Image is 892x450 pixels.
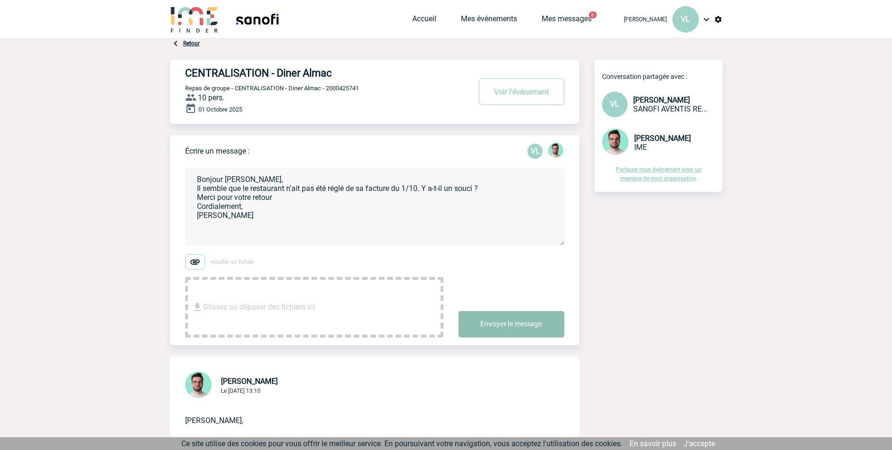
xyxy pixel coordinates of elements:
[633,104,707,113] span: SANOFI AVENTIS RECHERCHE ET DEVELOPPEMENT
[183,40,200,47] a: Retour
[624,16,667,23] span: [PERSON_NAME]
[412,14,436,27] a: Accueil
[527,144,543,159] p: VL
[616,166,702,182] a: Partager mon événement avec un membre de mon organisation
[548,143,563,160] div: Benjamin ROLAND
[170,6,219,33] img: IME-Finder
[203,284,315,331] span: Glissez ou déposer des fichiers ici
[198,93,224,102] span: 10 pers.
[548,143,563,158] img: 121547-2.png
[221,377,278,386] span: [PERSON_NAME]
[610,100,619,109] span: VL
[629,439,676,448] a: En savoir plus
[185,67,442,79] h4: CENTRALISATION - Diner Almac
[683,439,715,448] a: J'accepte
[602,73,722,80] p: Conversation partagée avec :
[527,144,543,159] div: Valérie LOURS
[185,85,359,92] span: Repas de groupe - CENTRALISATION - Diner Almac - 2000425741
[221,388,261,394] span: Le [DATE] 13:10
[602,129,629,155] img: 121547-2.png
[198,106,242,113] span: 01 Octobre 2025
[589,11,597,18] button: 8
[633,95,690,104] span: [PERSON_NAME]
[681,15,690,24] span: VL
[634,134,691,143] span: [PERSON_NAME]
[181,439,622,448] span: Ce site utilise des cookies pour vous offrir le meilleur service. En poursuivant votre navigation...
[459,311,564,337] button: Envoyer le message
[211,259,254,265] span: Ajouter un fichier
[634,143,647,152] span: IME
[461,14,517,27] a: Mes événements
[542,14,592,27] a: Mes messages
[185,147,250,156] p: Écrire un message :
[185,372,212,398] img: 121547-2.png
[479,78,564,105] button: Voir l'événement
[192,302,203,313] img: file_download.svg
